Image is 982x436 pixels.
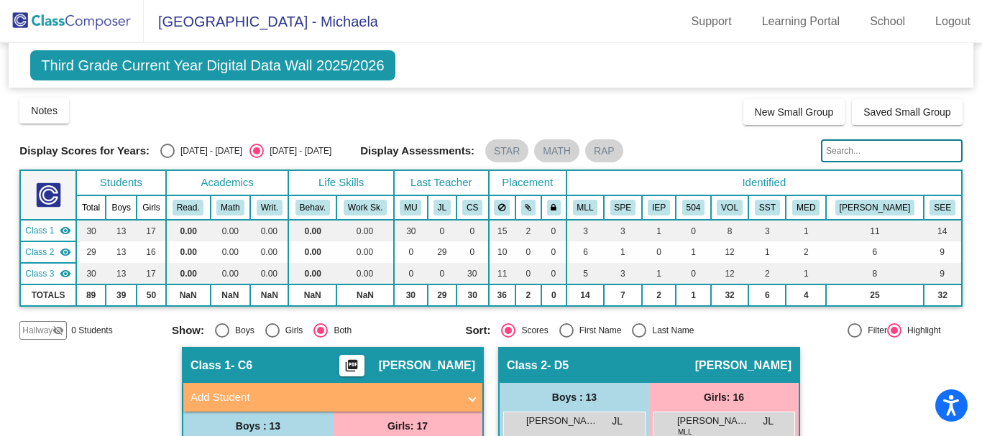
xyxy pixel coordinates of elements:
[173,200,204,215] button: Read.
[547,358,569,373] span: - D5
[231,358,252,373] span: - C6
[604,241,642,263] td: 1
[394,284,428,306] td: 30
[137,284,166,306] td: 50
[20,263,76,284] td: Carlee Smith - D6
[748,220,786,241] td: 3
[682,200,705,215] button: 504
[852,99,962,125] button: Saved Small Group
[172,324,204,337] span: Show:
[264,144,331,157] div: [DATE] - [DATE]
[52,325,64,336] mat-icon: visibility_off
[428,241,456,263] td: 29
[336,284,394,306] td: NaN
[456,263,489,284] td: 30
[748,263,786,284] td: 2
[456,220,489,241] td: 0
[821,139,963,162] input: Search...
[566,170,962,195] th: Identified
[755,200,780,215] button: SST
[183,383,482,412] mat-expansion-panel-header: Add Student
[360,144,474,157] span: Display Assessments:
[711,220,749,241] td: 8
[515,220,541,241] td: 2
[166,220,211,241] td: 0.00
[763,414,774,429] span: JL
[755,106,834,118] span: New Small Group
[288,170,393,195] th: Life Skills
[711,241,749,263] td: 12
[485,139,528,162] mat-chip: STAR
[433,200,451,215] button: JL
[541,220,566,241] td: 0
[676,241,710,263] td: 1
[748,195,786,220] th: SST Meeting or Care Team Referral
[137,263,166,284] td: 17
[106,284,137,306] td: 39
[20,241,76,263] td: Jessica Lanzafame - D5
[604,263,642,284] td: 3
[60,246,71,258] mat-icon: visibility
[676,220,710,241] td: 0
[456,195,489,220] th: Carlee Smith
[924,284,962,306] td: 32
[25,246,54,259] span: Class 2
[76,220,106,241] td: 30
[901,324,941,337] div: Highlight
[526,414,598,428] span: [PERSON_NAME]
[541,195,566,220] th: Keep with teacher
[786,284,826,306] td: 4
[336,241,394,263] td: 0.00
[858,10,917,33] a: School
[428,263,456,284] td: 0
[792,200,820,215] button: MED
[646,324,694,337] div: Last Name
[71,324,112,337] span: 0 Students
[566,195,604,220] th: Multilingual Language Learner
[394,195,428,220] th: Michaela Urias
[76,195,106,220] th: Total
[106,241,137,263] td: 13
[76,263,106,284] td: 30
[137,195,166,220] th: Girls
[106,195,137,220] th: Boys
[541,241,566,263] td: 0
[456,284,489,306] td: 30
[863,106,950,118] span: Saved Small Group
[229,324,254,337] div: Boys
[489,284,515,306] td: 36
[677,414,749,428] span: [PERSON_NAME]
[400,200,421,215] button: MU
[786,195,826,220] th: Medical Plan/Health Concerns
[924,220,962,241] td: 14
[676,195,710,220] th: 504 Plan
[211,241,251,263] td: 0.00
[280,324,303,337] div: Girls
[566,241,604,263] td: 6
[343,358,360,379] mat-icon: picture_as_pdf
[428,195,456,220] th: Jessica Lanzafame
[748,284,786,306] td: 6
[924,263,962,284] td: 9
[566,263,604,284] td: 5
[30,50,395,80] span: Third Grade Current Year Digital Data Wall 2025/2026
[500,383,649,412] div: Boys : 13
[515,284,541,306] td: 2
[465,324,490,337] span: Sort:
[175,144,242,157] div: [DATE] - [DATE]
[191,358,231,373] span: Class 1
[566,220,604,241] td: 3
[642,284,676,306] td: 2
[288,241,336,263] td: 0.00
[711,284,749,306] td: 32
[250,241,288,263] td: 0.00
[20,284,76,306] td: TOTALS
[137,241,166,263] td: 16
[489,195,515,220] th: Keep away students
[166,170,289,195] th: Academics
[19,98,69,124] button: Notes
[166,263,211,284] td: 0.00
[137,220,166,241] td: 17
[211,220,251,241] td: 0.00
[924,241,962,263] td: 9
